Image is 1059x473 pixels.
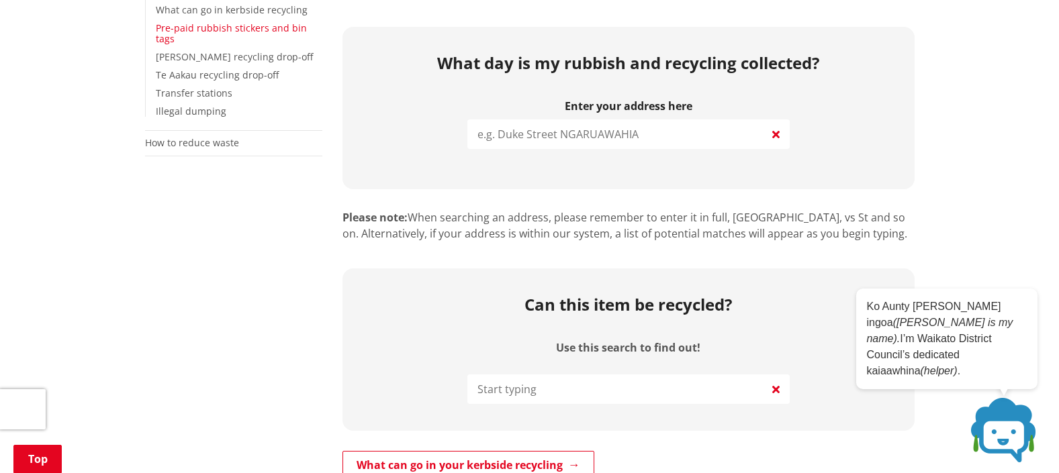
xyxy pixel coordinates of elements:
[524,295,732,315] h2: Can this item be recycled?
[353,54,905,73] h2: What day is my rubbish and recycling collected?
[467,374,790,404] input: Start typing
[13,445,62,473] a: Top
[342,209,915,242] p: When searching an address, please remember to enter it in full, [GEOGRAPHIC_DATA], vs St and so o...
[866,317,1013,344] em: ([PERSON_NAME] is my name).
[342,210,408,225] strong: Please note:
[156,68,279,81] a: Te Aakau recycling drop-off
[866,299,1027,379] p: Ko Aunty [PERSON_NAME] ingoa I’m Waikato District Council’s dedicated kaiaawhina .
[156,50,313,63] a: [PERSON_NAME] recycling drop-off
[156,3,308,16] a: What can go in kerbside recycling
[156,21,307,46] a: Pre-paid rubbish stickers and bin tags
[145,136,239,149] a: How to reduce waste
[467,119,790,149] input: e.g. Duke Street NGARUAWAHIA
[556,341,700,354] label: Use this search to find out!
[156,87,232,99] a: Transfer stations
[156,105,226,117] a: Illegal dumping
[467,100,790,113] label: Enter your address here
[921,365,958,376] em: (helper)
